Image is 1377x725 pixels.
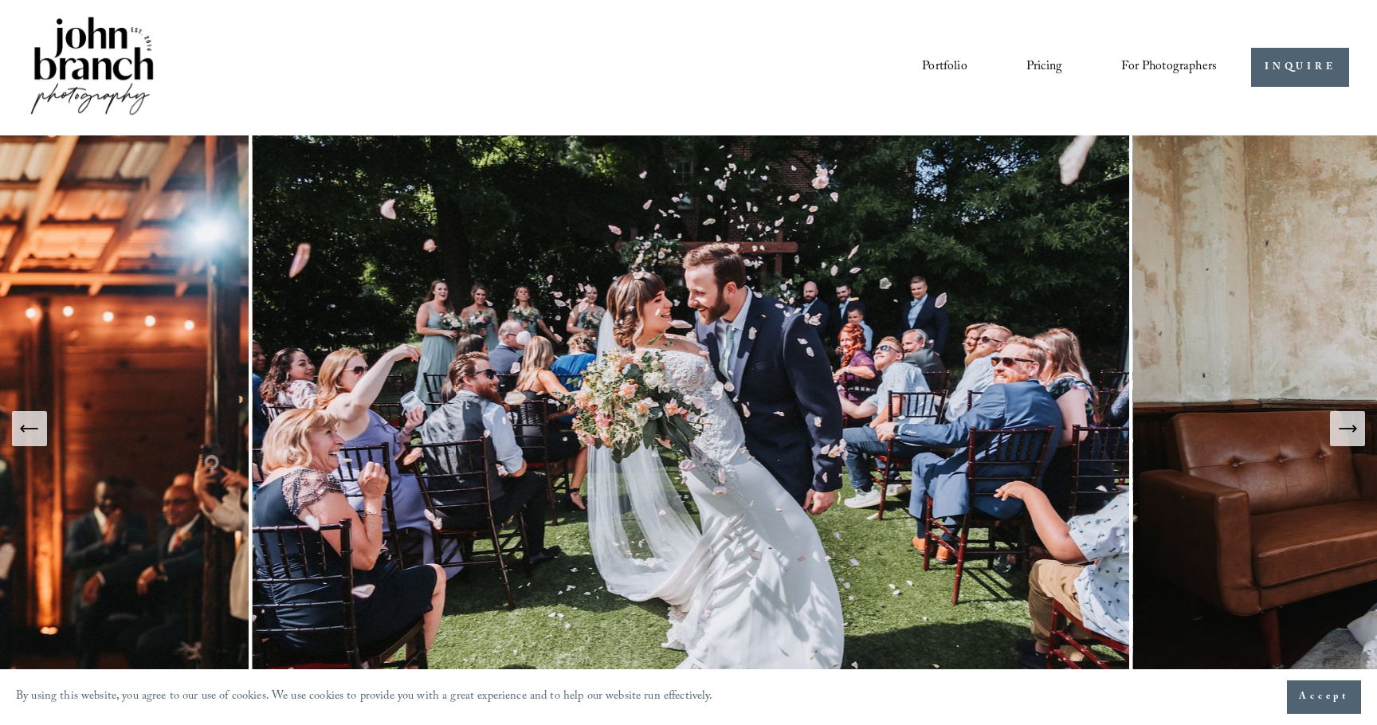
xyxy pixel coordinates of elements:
[12,411,47,446] button: Previous Slide
[1299,689,1349,705] span: Accept
[28,14,157,121] img: John Branch IV Photography
[1330,411,1365,446] button: Next Slide
[16,686,713,709] p: By using this website, you agree to our use of cookies. We use cookies to provide you with a grea...
[1121,54,1217,81] a: folder dropdown
[1287,680,1361,714] button: Accept
[253,135,1133,723] img: Raleigh Wedding Photographer
[922,54,967,81] a: Portfolio
[1251,48,1349,87] a: INQUIRE
[1121,55,1217,80] span: For Photographers
[1026,54,1062,81] a: Pricing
